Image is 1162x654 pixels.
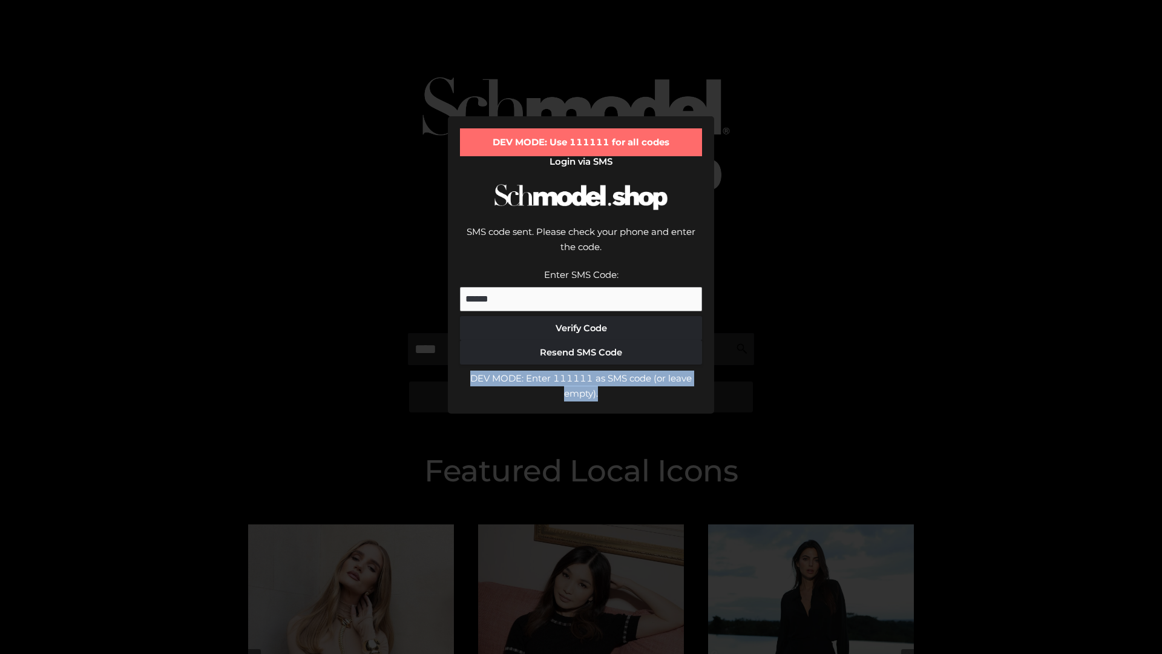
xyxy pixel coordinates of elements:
div: DEV MODE: Use 111111 for all codes [460,128,702,156]
div: SMS code sent. Please check your phone and enter the code. [460,224,702,267]
button: Resend SMS Code [460,340,702,365]
h2: Login via SMS [460,156,702,167]
button: Verify Code [460,316,702,340]
div: DEV MODE: Enter 111111 as SMS code (or leave empty). [460,371,702,401]
img: Schmodel Logo [490,173,672,221]
label: Enter SMS Code: [544,269,619,280]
